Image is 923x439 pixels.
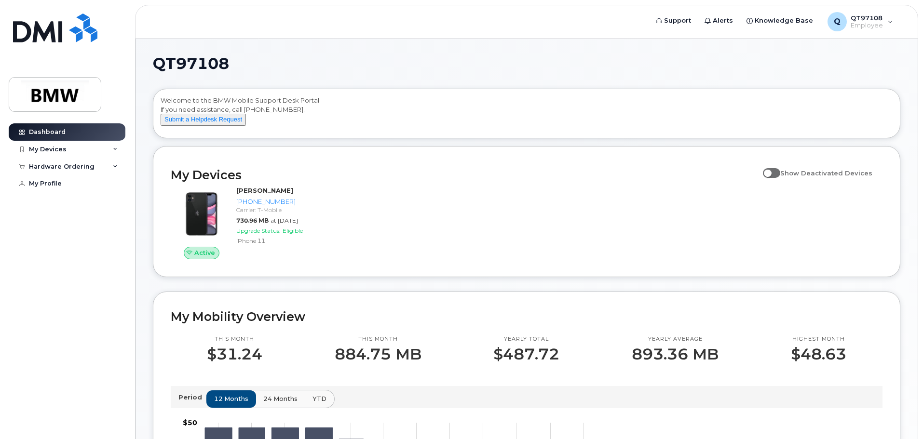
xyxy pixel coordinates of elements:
[183,418,197,427] tspan: $50
[236,186,293,194] strong: [PERSON_NAME]
[207,335,262,343] p: This month
[236,206,336,214] div: Carrier: T-Mobile
[171,309,882,324] h2: My Mobility Overview
[171,186,340,259] a: Active[PERSON_NAME][PHONE_NUMBER]Carrier: T-Mobile730.96 MBat [DATE]Upgrade Status:EligibleiPhone 11
[236,197,336,206] div: [PHONE_NUMBER]
[335,346,421,363] p: 884.75 MB
[881,397,916,432] iframe: Messenger Launcher
[763,164,771,172] input: Show Deactivated Devices
[791,335,846,343] p: Highest month
[335,335,421,343] p: This month
[632,346,719,363] p: 893.36 MB
[161,114,246,126] button: Submit a Helpdesk Request
[493,335,559,343] p: Yearly total
[283,227,303,234] span: Eligible
[791,346,846,363] p: $48.63
[632,335,719,343] p: Yearly average
[161,115,246,123] a: Submit a Helpdesk Request
[178,393,206,402] p: Period
[207,346,262,363] p: $31.24
[236,217,269,224] span: 730.96 MB
[171,168,758,182] h2: My Devices
[153,56,229,71] span: QT97108
[493,346,559,363] p: $487.72
[236,227,281,234] span: Upgrade Status:
[236,237,336,245] div: iPhone 11
[161,96,893,134] div: Welcome to the BMW Mobile Support Desk Portal If you need assistance, call [PHONE_NUMBER].
[194,248,215,257] span: Active
[312,394,326,403] span: YTD
[263,394,298,403] span: 24 months
[780,169,872,177] span: Show Deactivated Devices
[178,191,225,237] img: iPhone_11.jpg
[271,217,298,224] span: at [DATE]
